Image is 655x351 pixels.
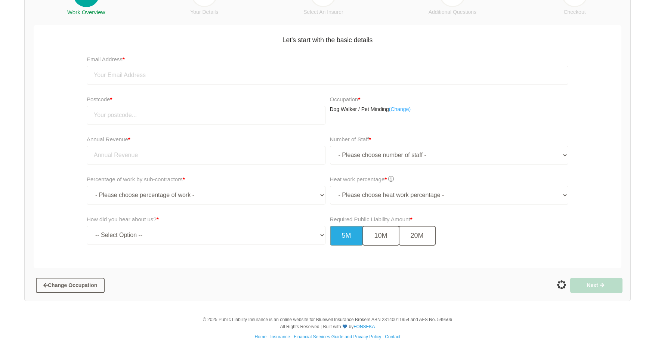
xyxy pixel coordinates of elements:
[87,146,325,164] input: Annual Revenue
[399,226,436,246] button: 20M
[36,278,105,293] button: Change Occupation
[353,324,375,329] a: FONSEKA
[87,135,130,144] label: Annual Revenue
[254,334,266,339] a: Home
[87,106,325,124] input: Your postcode...
[330,175,394,184] label: Heat work percentage
[37,31,618,45] h5: Let's start with the basic details
[294,334,381,339] a: Financial Services Guide and Privacy Policy
[389,106,411,113] a: (Change)
[330,215,413,224] label: Required Public Liability Amount
[330,135,371,144] label: Number of Staff
[87,55,125,64] label: Email Address
[362,226,399,246] button: 10M
[330,106,569,113] p: Dog Walker / Pet Minding
[570,278,622,293] button: Next
[330,95,361,104] label: Occupation
[270,334,290,339] a: Insurance
[87,95,325,104] label: Postcode
[87,66,568,84] input: Your Email Address
[87,215,159,224] label: How did you hear about us?
[87,175,185,184] label: Percentage of work by sub-contractors
[385,334,400,339] a: Contact
[330,226,363,246] button: 5M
